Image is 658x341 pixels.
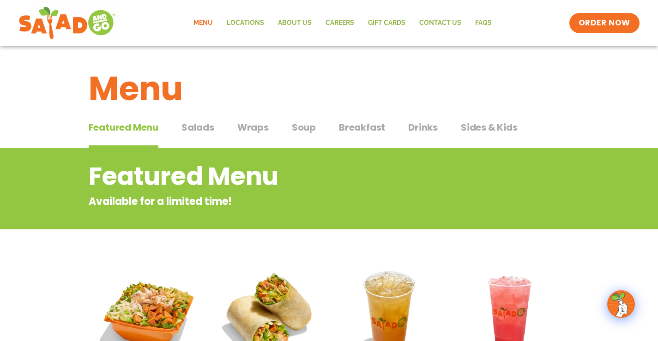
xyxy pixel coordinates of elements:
[187,12,499,34] nav: Menu
[608,291,634,317] img: wpChatIcon
[319,12,361,34] a: Careers
[89,194,495,209] p: Available for a limited time!
[292,120,316,134] span: Soup
[187,12,220,34] a: Menu
[408,120,438,134] span: Drinks
[89,64,570,114] h1: Menu
[237,120,269,134] span: Wraps
[468,12,499,34] a: FAQs
[181,120,214,134] span: Salads
[271,12,319,34] a: About Us
[412,12,468,34] a: Contact Us
[220,12,271,34] a: Locations
[339,120,385,134] span: Breakfast
[89,158,495,195] h2: Featured Menu
[361,12,412,34] a: GIFT CARDS
[569,13,640,33] a: ORDER NOW
[89,117,570,149] div: Tabbed content
[18,5,116,42] img: new-SAG-logo-768×292
[579,18,630,29] span: ORDER NOW
[89,120,158,134] span: Featured Menu
[461,120,518,134] span: Sides & Kids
